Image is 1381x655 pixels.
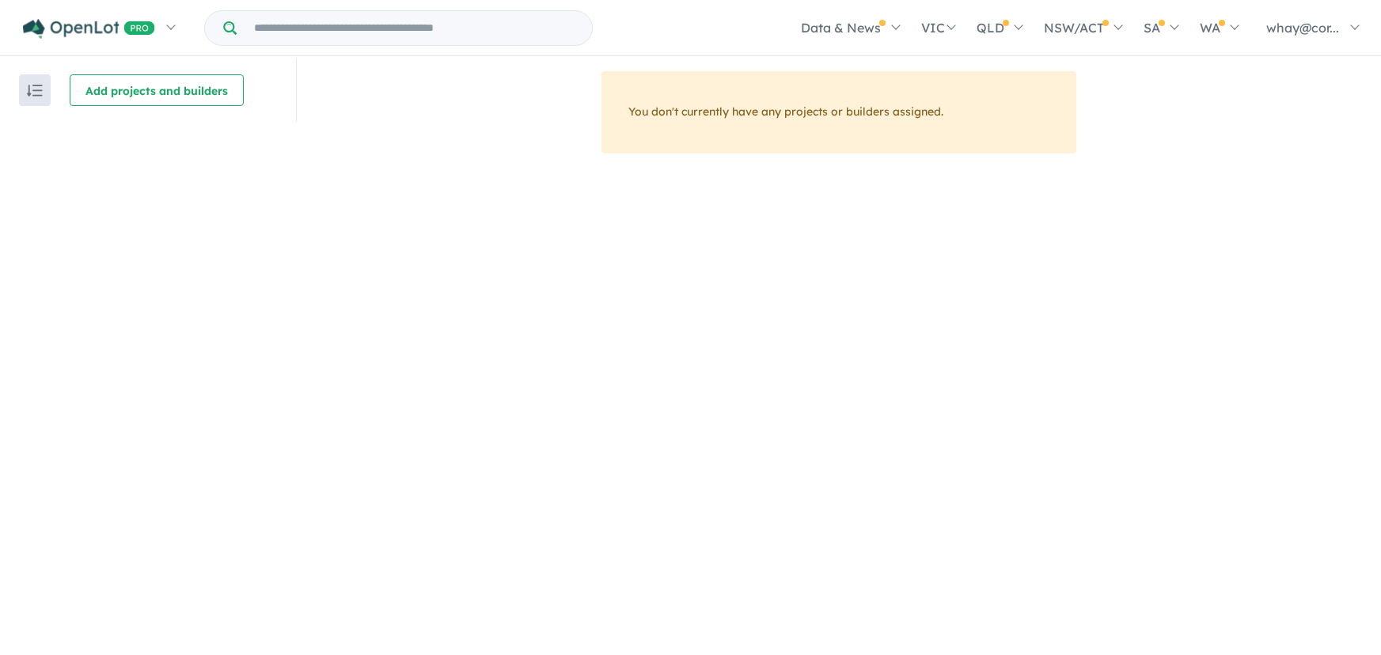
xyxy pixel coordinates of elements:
img: Openlot PRO Logo White [23,19,155,39]
img: sort.svg [27,85,43,97]
button: Add projects and builders [70,74,244,106]
div: You don't currently have any projects or builders assigned. [601,71,1076,153]
input: Try estate name, suburb, builder or developer [240,11,589,45]
span: whay@cor... [1266,20,1339,36]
